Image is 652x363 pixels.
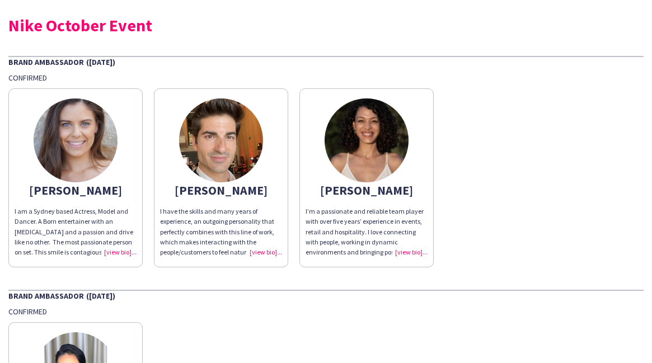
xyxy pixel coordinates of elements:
div: Brand Ambassador ([DATE]) [8,56,644,67]
img: thumb-65cd989f151fb.jpeg [179,98,263,182]
img: thumb-682db2aa38ef2.jpg [325,98,409,182]
div: Confirmed [8,307,644,317]
div: Confirmed [8,73,644,83]
div: [PERSON_NAME] [15,185,137,195]
div: [PERSON_NAME] [160,185,282,195]
span: I am a Sydney based Actress, Model and Dancer. A Born entertainer with an [MEDICAL_DATA] and a pa... [15,207,136,297]
div: I’m a passionate and reliable team player with over five years’ experience in events, retail and ... [306,206,428,257]
div: Nike October Event [8,17,644,34]
div: I have the skills and many years of experience, an outgoing personality that perfectly combines w... [160,206,282,257]
div: [PERSON_NAME] [306,185,428,195]
img: thumb-15886317495eb098c5ac8d4.jpg [34,98,118,182]
div: Brand Ambassador ([DATE]) [8,290,644,301]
